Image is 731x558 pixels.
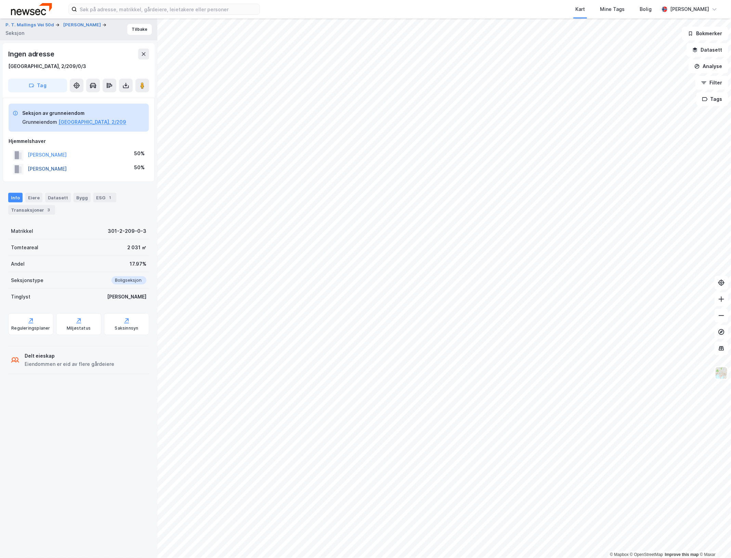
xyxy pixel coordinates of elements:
[11,243,38,252] div: Tomteareal
[25,352,114,360] div: Delt eieskap
[134,149,145,158] div: 50%
[63,22,102,28] button: [PERSON_NAME]
[610,552,629,557] a: Mapbox
[11,325,50,331] div: Reguleringsplaner
[600,5,625,13] div: Mine Tags
[630,552,663,557] a: OpenStreetMap
[8,205,55,215] div: Transaksjoner
[107,293,146,301] div: [PERSON_NAME]
[670,5,709,13] div: [PERSON_NAME]
[8,193,23,202] div: Info
[25,193,42,202] div: Eiere
[74,193,91,202] div: Bygg
[695,76,728,90] button: Filter
[8,62,86,70] div: [GEOGRAPHIC_DATA], 2/209/0/3
[77,4,260,14] input: Søk på adresse, matrikkel, gårdeiere, leietakere eller personer
[45,193,71,202] div: Datasett
[640,5,652,13] div: Bolig
[696,92,728,106] button: Tags
[11,227,33,235] div: Matrikkel
[45,207,52,213] div: 3
[687,43,728,57] button: Datasett
[11,3,52,15] img: newsec-logo.f6e21ccffca1b3a03d2d.png
[5,22,55,28] button: P. T. Mallings Vei 50d
[8,79,67,92] button: Tag
[127,24,152,35] button: Tilbake
[715,367,728,380] img: Z
[22,118,57,126] div: Grunneiendom
[11,260,25,268] div: Andel
[67,325,91,331] div: Miljøstatus
[130,260,146,268] div: 17.97%
[134,163,145,172] div: 50%
[665,552,699,557] a: Improve this map
[93,193,116,202] div: ESG
[127,243,146,252] div: 2 031 ㎡
[689,59,728,73] button: Analyse
[11,276,43,284] div: Seksjonstype
[22,109,126,117] div: Seksjon av grunneiendom
[107,194,114,201] div: 1
[9,137,149,145] div: Hjemmelshaver
[11,293,30,301] div: Tinglyst
[115,325,139,331] div: Saksinnsyn
[8,49,55,59] div: Ingen adresse
[697,525,731,558] iframe: Chat Widget
[5,29,24,37] div: Seksjon
[108,227,146,235] div: 301-2-209-0-3
[697,525,731,558] div: Kontrollprogram for chat
[25,360,114,368] div: Eiendommen er eid av flere gårdeiere
[58,118,126,126] button: [GEOGRAPHIC_DATA], 2/209
[682,27,728,40] button: Bokmerker
[575,5,585,13] div: Kart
